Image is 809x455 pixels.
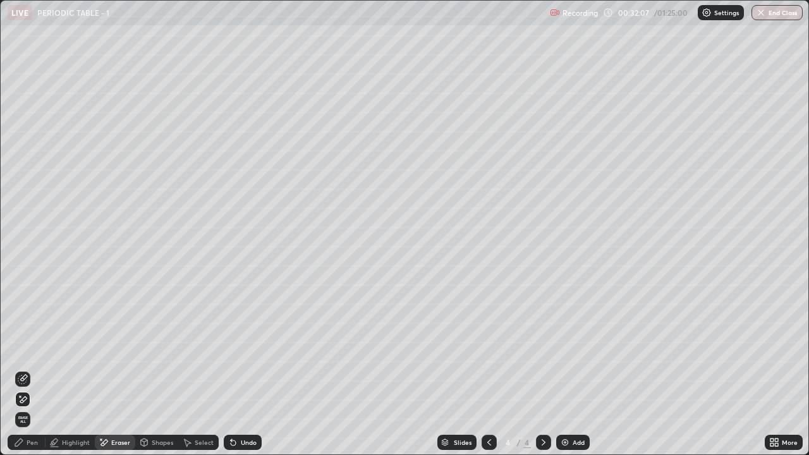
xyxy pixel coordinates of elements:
div: Undo [241,439,257,446]
div: Pen [27,439,38,446]
img: class-settings-icons [702,8,712,18]
div: 4 [502,439,514,446]
img: recording.375f2c34.svg [550,8,560,18]
span: Erase all [16,416,30,423]
img: add-slide-button [560,437,570,447]
div: More [782,439,798,446]
p: Recording [563,8,598,18]
div: / [517,439,521,446]
div: Add [573,439,585,446]
button: End Class [751,5,803,20]
p: PERIODIC TABLE - 1 [37,8,109,18]
p: LIVE [11,8,28,18]
img: end-class-cross [756,8,766,18]
div: Highlight [62,439,90,446]
div: Eraser [111,439,130,446]
div: Select [195,439,214,446]
div: 4 [523,437,531,448]
div: Shapes [152,439,173,446]
div: Slides [454,439,471,446]
p: Settings [714,9,739,16]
